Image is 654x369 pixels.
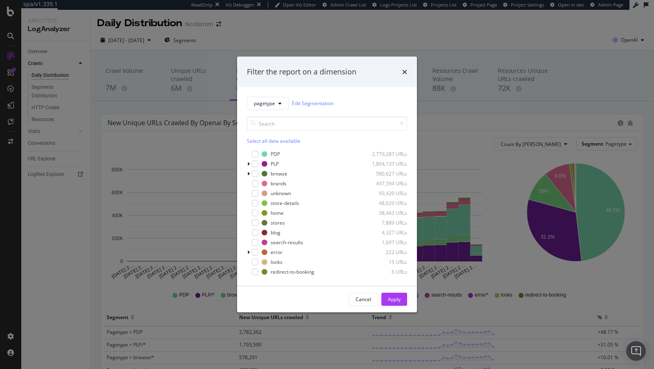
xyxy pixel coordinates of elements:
div: brands [271,180,287,187]
div: Apply [388,296,401,303]
div: 1,804,137 URLs [367,160,407,167]
div: 7,889 URLs [367,219,407,226]
div: search-results [271,239,303,246]
div: Open Intercom Messenger [626,341,646,361]
div: browse [271,170,287,177]
div: store-details [271,200,299,207]
div: 38,463 URLs [367,209,407,216]
input: Search [247,116,407,130]
div: 497,594 URLs [367,180,407,187]
a: Edit Segmentation [292,99,334,108]
button: Cancel [349,292,378,306]
div: 4,327 URLs [367,229,407,236]
div: 93,420 URLs [367,190,407,197]
div: 1,697 URLs [367,239,407,246]
div: error [271,249,282,256]
div: PLP [271,160,279,167]
div: unknown [271,190,291,197]
div: 580,627 URLs [367,170,407,177]
div: 222 URLs [367,249,407,256]
span: pagetype [254,100,275,107]
div: times [402,67,407,77]
div: 6 URLs [367,268,407,275]
div: home [271,209,284,216]
div: redirect-to-booking [271,268,314,275]
div: looks [271,259,282,265]
div: 15 URLs [367,259,407,265]
div: Select all data available [247,137,407,144]
div: modal [237,57,417,313]
div: Cancel [356,296,371,303]
div: stores [271,219,285,226]
div: Filter the report on a dimension [247,67,356,77]
div: 2,779,287 URLs [367,151,407,157]
button: pagetype [247,97,289,110]
div: blog [271,229,280,236]
button: Apply [381,292,407,306]
div: 48,620 URLs [367,200,407,207]
div: PDP [271,151,280,157]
